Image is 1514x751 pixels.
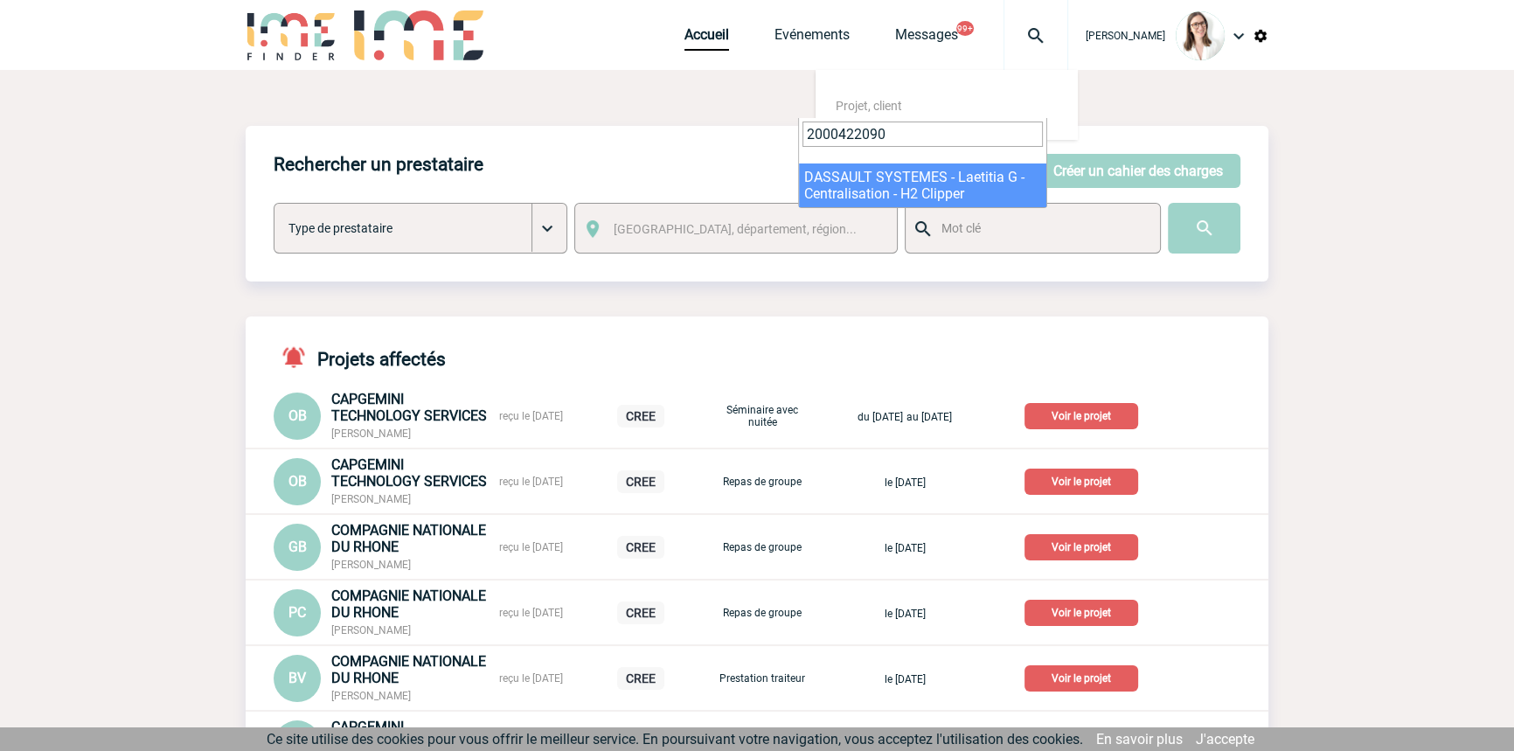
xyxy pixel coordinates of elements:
span: reçu le [DATE] [499,410,563,422]
a: Voir le projet [1024,407,1145,423]
span: [PERSON_NAME] [331,428,411,440]
p: CREE [617,667,664,690]
span: CAPGEMINI TECHNOLOGY SERVICES [331,456,487,490]
span: [GEOGRAPHIC_DATA], département, région... [614,222,857,236]
p: Voir le projet [1024,534,1138,560]
p: Voir le projet [1024,600,1138,626]
h4: Rechercher un prestataire [274,154,483,175]
button: 99+ [956,21,974,36]
input: Submit [1168,203,1240,254]
a: Messages [895,26,958,51]
p: Prestation traiteur [719,672,806,685]
img: 122719-0.jpg [1176,11,1225,60]
span: [PERSON_NAME] [331,559,411,571]
span: le [DATE] [885,608,926,620]
h4: Projets affectés [274,344,446,370]
p: Voir le projet [1024,665,1138,692]
a: Voir le projet [1024,669,1145,685]
img: IME-Finder [246,10,337,60]
span: reçu le [DATE] [499,607,563,619]
span: PC [288,604,306,621]
span: COMPAGNIE NATIONALE DU RHONE [331,653,486,686]
p: CREE [617,405,664,428]
span: au [DATE] [906,411,952,423]
a: En savoir plus [1096,731,1183,748]
a: Voir le projet [1024,538,1145,554]
span: [PERSON_NAME] [331,493,411,505]
span: [PERSON_NAME] [331,624,411,636]
span: le [DATE] [885,542,926,554]
p: Repas de groupe [719,541,806,553]
span: BV [288,670,306,686]
span: COMPAGNIE NATIONALE DU RHONE [331,588,486,621]
span: reçu le [DATE] [499,672,563,685]
span: du [DATE] [858,411,903,423]
span: COMPAGNIE NATIONALE DU RHONE [331,522,486,555]
span: OB [288,473,307,490]
span: Ce site utilise des cookies pour vous offrir le meilleur service. En poursuivant votre navigation... [267,731,1083,748]
li: DASSAULT SYSTEMES - Laetitia G - Centralisation - H2 Clipper [799,163,1046,207]
span: reçu le [DATE] [499,476,563,488]
span: le [DATE] [885,476,926,489]
a: Voir le projet [1024,603,1145,620]
span: Projet, client [836,99,902,113]
a: Accueil [684,26,729,51]
p: Voir le projet [1024,469,1138,495]
p: CREE [617,601,664,624]
a: J'accepte [1196,731,1254,748]
p: Repas de groupe [719,476,806,488]
a: Voir le projet [1024,472,1145,489]
span: CAPGEMINI TECHNOLOGY SERVICES [331,391,487,424]
p: Voir le projet [1024,403,1138,429]
p: CREE [617,536,664,559]
span: [PERSON_NAME] [1086,30,1165,42]
span: le [DATE] [885,673,926,685]
span: OB [288,407,307,424]
img: notifications-active-24-px-r.png [281,344,317,370]
p: CREE [617,470,664,493]
input: Mot clé [937,217,1144,240]
span: GB [288,539,307,555]
span: reçu le [DATE] [499,541,563,553]
a: Evénements [774,26,850,51]
span: [PERSON_NAME] [331,690,411,702]
p: Repas de groupe [719,607,806,619]
p: Séminaire avec nuitée [719,404,806,428]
